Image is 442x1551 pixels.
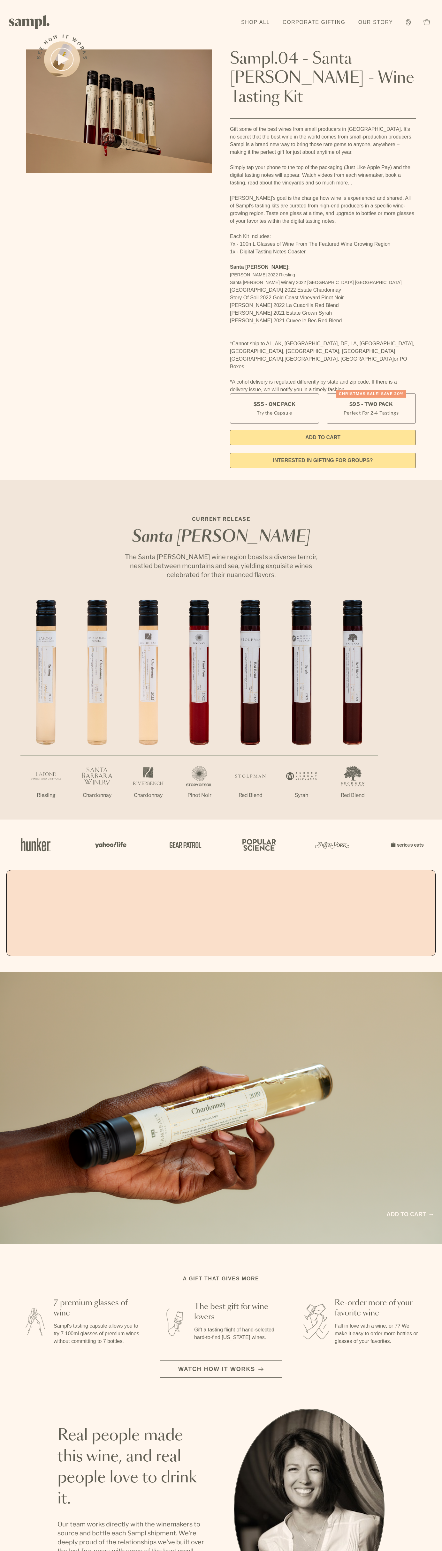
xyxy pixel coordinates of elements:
[279,15,349,29] a: Corporate Gifting
[20,600,72,820] li: 1 / 7
[238,15,273,29] a: Shop All
[119,552,323,579] p: The Santa [PERSON_NAME] wine region boasts a diverse terroir, nestled between mountains and sea, ...
[230,302,416,309] li: [PERSON_NAME] 2022 La Cuadrilla Red Blend
[276,791,327,799] p: Syrah
[276,600,327,820] li: 6 / 7
[230,430,416,445] button: Add to Cart
[20,791,72,799] p: Riesling
[225,600,276,820] li: 5 / 7
[57,1425,208,1510] h2: Real people made this wine, and real people love to drink it.
[387,831,425,858] img: Artboard_7_5b34974b-f019-449e-91fb-745f8d0877ee_x450.png
[54,1298,141,1318] h3: 7 premium glasses of wine
[285,356,394,362] span: [GEOGRAPHIC_DATA], [GEOGRAPHIC_DATA]
[72,600,123,820] li: 2 / 7
[174,791,225,799] p: Pinot Noir
[283,356,285,362] span: ,
[194,1326,281,1341] p: Gift a tasting flight of hand-selected, hard-to-find [US_STATE] wines.
[230,317,416,325] li: [PERSON_NAME] 2021 Cuvee le Bec Red Blend
[335,1322,422,1345] p: Fall in love with a wine, or 7? We make it easy to order more bottles or glasses of your favorites.
[123,791,174,799] p: Chardonnay
[257,409,292,416] small: Try the Capsule
[230,453,416,468] a: interested in gifting for groups?
[327,600,378,820] li: 7 / 7
[54,1322,141,1345] p: Sampl's tasting capsule allows you to try 7 100ml glasses of premium wines without committing to ...
[313,831,351,858] img: Artboard_3_0b291449-6e8c-4d07-b2c2-3f3601a19cd1_x450.png
[349,401,393,408] span: $95 - Two Pack
[230,294,416,302] li: Story Of Soil 2022 Gold Coast Vineyard Pinot Noir
[9,15,50,29] img: Sampl logo
[165,831,203,858] img: Artboard_5_7fdae55a-36fd-43f7-8bfd-f74a06a2878e_x450.png
[254,401,296,408] span: $55 - One Pack
[123,600,174,820] li: 3 / 7
[44,41,80,77] button: See how it works
[230,286,416,294] li: [GEOGRAPHIC_DATA] 2022 Estate Chardonnay
[239,831,277,858] img: Artboard_4_28b4d326-c26e-48f9-9c80-911f17d6414e_x450.png
[91,831,129,858] img: Artboard_6_04f9a106-072f-468a-bdd7-f11783b05722_x450.png
[355,15,396,29] a: Our Story
[230,309,416,317] li: [PERSON_NAME] 2021 Estate Grown Syrah
[230,49,416,107] h1: Sampl.04 - Santa [PERSON_NAME] - Wine Tasting Kit
[72,791,123,799] p: Chardonnay
[26,49,212,173] img: Sampl.04 - Santa Barbara - Wine Tasting Kit
[327,791,378,799] p: Red Blend
[132,529,310,545] em: Santa [PERSON_NAME]
[230,280,401,285] span: Santa [PERSON_NAME] Winery 2022 [GEOGRAPHIC_DATA] [GEOGRAPHIC_DATA]
[17,831,55,858] img: Artboard_1_c8cd28af-0030-4af1-819c-248e302c7f06_x450.png
[174,600,225,820] li: 4 / 7
[225,791,276,799] p: Red Blend
[119,515,323,523] p: CURRENT RELEASE
[344,409,399,416] small: Perfect For 2-4 Tastings
[230,272,295,277] span: [PERSON_NAME] 2022 Riesling
[335,1298,422,1318] h3: Re-order more of your favorite wine
[230,264,290,270] strong: Santa [PERSON_NAME]:
[230,125,416,393] div: Gift some of the best wines from small producers in [GEOGRAPHIC_DATA]. It’s no secret that the be...
[194,1302,281,1322] h3: The best gift for wine lovers
[160,1360,282,1378] button: Watch how it works
[386,1210,433,1219] a: Add to cart
[336,390,406,398] div: Christmas SALE! Save 20%
[183,1275,259,1283] h2: A gift that gives more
